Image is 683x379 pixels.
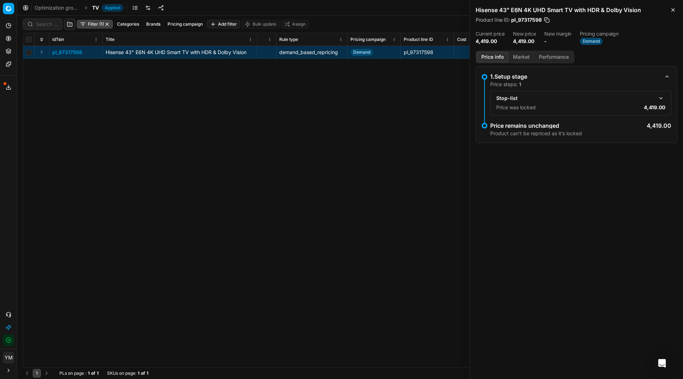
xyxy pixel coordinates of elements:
[52,49,82,56] button: pl_97317598
[207,20,240,28] button: Add filter
[350,49,373,56] span: Demand
[544,31,571,36] dt: New margin
[490,123,559,128] p: Price remains unchanged
[36,21,58,28] input: Search by SKU or title
[91,370,95,376] strong: of
[3,352,14,363] button: YM
[92,4,99,11] span: TV
[544,38,571,45] dd: -
[476,38,504,45] dd: 4,419.00
[141,370,145,376] strong: of
[511,16,542,23] span: pl_97317598
[519,81,521,87] strong: 1
[37,35,46,44] button: Expand all
[114,20,142,28] button: Categories
[106,37,115,42] span: Title
[644,104,665,111] p: 4,419.00
[279,37,298,42] span: Rule type
[59,370,84,376] span: PLs on page
[476,31,504,36] dt: Current price
[508,52,534,62] button: Market
[490,72,660,81] div: 1.Setup stage
[138,370,139,376] strong: 1
[404,37,433,42] span: Product line ID
[580,38,603,45] span: Demand
[647,123,671,128] p: 4,419.00
[653,355,671,372] div: Open Intercom Messenger
[23,369,51,378] nav: pagination
[513,31,536,36] dt: New price
[457,37,466,42] span: Cost
[490,130,671,137] p: Product can’t be repriced as it’s locked
[23,369,31,378] button: Go to previous page
[35,4,80,11] a: Optimization groups
[513,38,536,45] dd: 4,419.00
[350,37,386,42] span: Pricing campaign
[143,20,163,28] button: Brands
[88,370,90,376] strong: 1
[490,81,521,88] p: Price steps:
[165,20,206,28] button: Pricing campaign
[33,369,41,378] button: 1
[37,48,46,56] button: Expand
[147,370,148,376] strong: 1
[107,370,136,376] span: SKUs on page :
[35,4,123,11] nav: breadcrumb
[457,49,504,56] div: 4,228.57
[476,17,510,22] span: Product line ID :
[496,104,536,111] p: Price was locked
[106,49,254,56] p: Hisense 43" E6N 4K UHD Smart TV with HDR & Dolby Vision
[477,52,508,62] button: Price info
[97,370,99,376] strong: 1
[281,20,309,28] button: Assign
[52,37,64,42] span: idTsin
[404,49,451,56] div: pl_97317598
[476,6,677,14] h2: Hisense 43" E6N 4K UHD Smart TV with HDR & Dolby Vision
[496,95,654,102] div: Stop-list
[59,370,99,376] div: :
[77,20,113,28] button: Filter (1)
[279,49,344,56] div: demand_based_repricing
[580,31,618,36] dt: Pricing campaign
[102,4,123,11] span: Applied
[242,20,280,28] button: Bulk update
[534,52,573,62] button: Performance
[42,369,51,378] button: Go to next page
[92,4,123,11] span: TVApplied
